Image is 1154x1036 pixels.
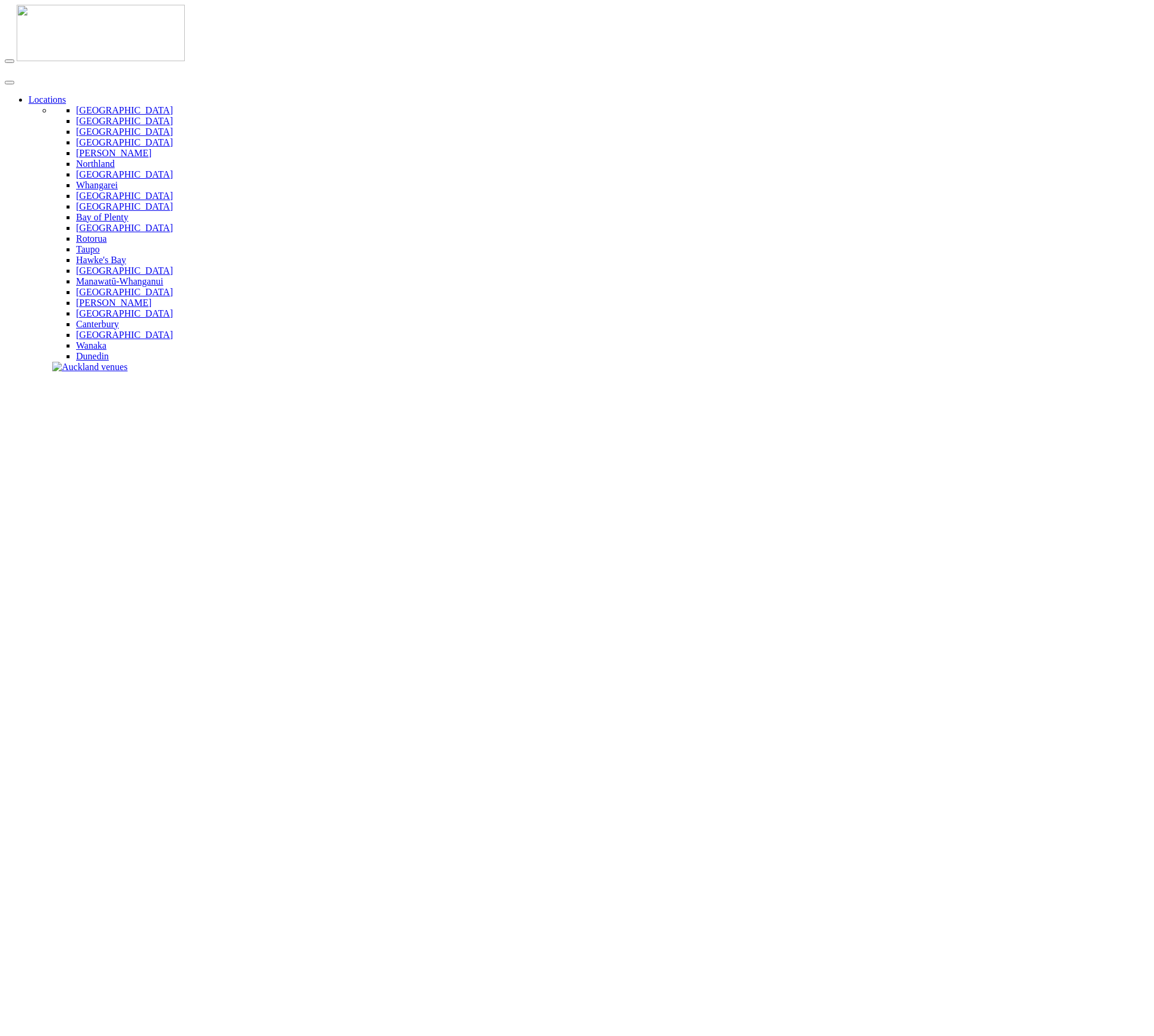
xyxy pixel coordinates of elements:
a: [GEOGRAPHIC_DATA] [76,308,173,318]
a: Whangarei [76,180,118,190]
a: [GEOGRAPHIC_DATA] [76,169,173,179]
a: [GEOGRAPHIC_DATA] [76,287,173,297]
a: Bay of Plenty [76,212,128,222]
a: [GEOGRAPHIC_DATA] [76,116,173,126]
img: nzv-logo.png [17,5,185,61]
a: Canterbury [76,319,119,329]
a: [PERSON_NAME] [76,298,152,308]
a: [GEOGRAPHIC_DATA] [76,105,173,115]
a: Dunedin [76,351,109,361]
a: [GEOGRAPHIC_DATA] [76,223,173,233]
a: Wanaka [76,340,106,350]
a: [GEOGRAPHIC_DATA] [76,201,173,211]
a: [GEOGRAPHIC_DATA] [76,127,173,137]
a: Manawatū-Whanganui [76,276,163,286]
a: [PERSON_NAME] [76,148,152,158]
a: Northland [76,159,115,169]
a: [GEOGRAPHIC_DATA] [76,191,173,201]
a: Locations [29,94,66,105]
img: new-zealand-venues-text.png [5,64,152,71]
a: Hawke's Bay [76,255,126,265]
a: [GEOGRAPHIC_DATA] [76,330,173,340]
a: [GEOGRAPHIC_DATA] [76,137,173,147]
a: [GEOGRAPHIC_DATA] [76,266,173,276]
img: Auckland venues [52,362,128,372]
a: Rotorua [76,233,107,244]
a: Taupo [76,244,100,254]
